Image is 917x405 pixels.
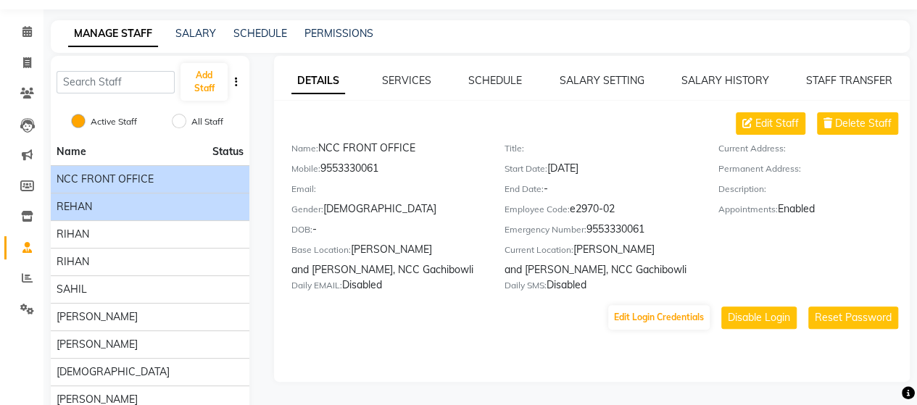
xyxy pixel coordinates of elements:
a: PERMISSIONS [304,27,373,40]
div: - [505,181,696,201]
button: Add Staff [181,63,227,101]
span: [PERSON_NAME] [57,337,138,352]
button: Delete Staff [817,112,898,135]
label: Active Staff [91,115,137,128]
div: [PERSON_NAME] and [PERSON_NAME], NCC Gachibowli [505,242,696,277]
label: Gender: [291,203,323,216]
span: [PERSON_NAME] [57,309,138,325]
div: Disabled [291,277,483,298]
a: SALARY HISTORY [681,74,769,87]
div: NCC FRONT OFFICE [291,141,483,161]
button: Disable Login [721,306,797,329]
label: Appointments: [718,203,778,216]
div: Enabled [718,201,910,222]
label: Base Location: [291,243,351,256]
span: REHAN [57,199,92,214]
label: DOB: [291,223,312,236]
span: RIHAN [57,227,89,242]
button: Edit Staff [736,112,805,135]
span: [DEMOGRAPHIC_DATA] [57,364,170,380]
label: All Staff [191,115,223,128]
a: SCHEDULE [233,27,287,40]
label: Name: [291,142,318,155]
button: Reset Password [808,306,898,329]
label: Start Date: [505,162,547,175]
a: SERVICES [382,74,431,87]
label: Description: [718,183,766,196]
span: NCC FRONT OFFICE [57,172,154,187]
a: DETAILS [291,68,345,94]
label: Emergency Number: [505,223,586,236]
label: Current Location: [505,243,573,256]
a: SALARY [175,27,216,40]
label: Daily SMS: [505,279,547,292]
label: Current Address: [718,142,786,155]
input: Search Staff [57,71,175,93]
a: SALARY SETTING [560,74,644,87]
a: MANAGE STAFF [68,21,158,47]
label: Title: [505,142,524,155]
button: Edit Login Credentials [608,305,710,330]
span: Name [57,145,86,158]
label: Daily EMAIL: [291,279,342,292]
div: 9553330061 [505,222,696,242]
span: Edit Staff [755,116,799,131]
label: Permanent Address: [718,162,801,175]
label: Mobile: [291,162,320,175]
div: e2970-02 [505,201,696,222]
span: Status [212,144,244,159]
div: 9553330061 [291,161,483,181]
label: Email: [291,183,316,196]
div: - [291,222,483,242]
label: End Date: [505,183,544,196]
div: [DEMOGRAPHIC_DATA] [291,201,483,222]
a: STAFF TRANSFER [806,74,892,87]
span: Delete Staff [835,116,892,131]
span: RIHAN [57,254,89,270]
a: SCHEDULE [468,74,522,87]
div: [DATE] [505,161,696,181]
label: Employee Code: [505,203,570,216]
span: SAHIL [57,282,87,297]
div: [PERSON_NAME] and [PERSON_NAME], NCC Gachibowli [291,242,483,277]
div: Disabled [505,277,696,298]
